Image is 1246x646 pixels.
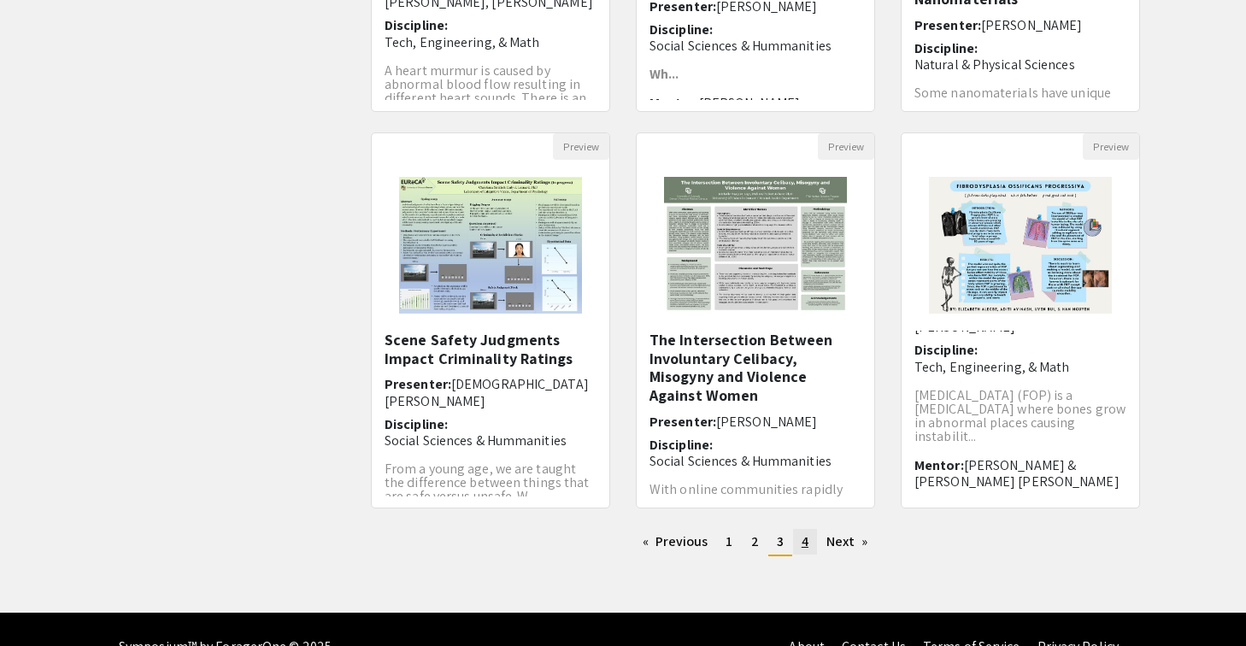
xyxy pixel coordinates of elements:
[914,17,1126,33] h6: Presenter:
[634,529,717,555] a: Previous page
[818,133,874,160] button: Preview
[553,133,609,160] button: Preview
[649,414,861,430] h6: Presenter:
[914,286,1126,336] h6: Presenters:
[385,331,597,367] h5: Scene Safety Judgments Impact Criminality Ratings
[636,132,875,508] div: Open Presentation <p>The Intersection Between Involuntary Celibacy, Misogyny and Violence Against...
[385,34,597,50] p: Tech, Engineering, & Math
[649,94,699,112] span: Mentor:
[981,16,1082,34] span: [PERSON_NAME]
[385,375,589,409] span: [DEMOGRAPHIC_DATA][PERSON_NAME]
[914,84,1111,115] span: Some nanomaterials have unique applications in energy due to ...
[371,132,610,508] div: Open Presentation <p>Scene Safety Judgments Impact Criminality Ratings</p>
[649,331,861,404] h5: The Intersection Between Involuntary Celibacy, Misogyny and Violence Against Women
[382,160,598,331] img: <p>Scene Safety Judgments Impact Criminality Ratings</p>
[914,389,1126,443] p: [MEDICAL_DATA] (FOP) is a [MEDICAL_DATA] where bones grow in abnormal places causing instabilit...
[649,38,861,54] p: Social Sciences & Hummanities
[914,39,978,57] span: Discipline:
[914,456,964,474] span: Mentor:
[1083,133,1139,160] button: Preview
[914,359,1126,375] p: Tech, Engineering, & Math
[914,56,1126,73] p: Natural & Physical Sciences
[699,94,800,112] span: [PERSON_NAME]
[647,160,863,331] img: <p>The Intersection Between Involuntary Celibacy, Misogyny and Violence Against Women</p>
[649,453,861,469] p: Social Sciences & Hummanities
[912,160,1128,331] img: <p><strong>FIBRODYSPLASIA OSSIFICANS PROGRESSIVA&nbsp;</strong></p>
[13,569,73,633] iframe: Chat
[649,21,713,38] span: Discipline:
[751,532,759,550] span: 2
[777,532,784,550] span: 3
[901,132,1140,508] div: Open Presentation <p><strong>FIBRODYSPLASIA OSSIFICANS PROGRESSIVA&nbsp;</strong></p>
[914,341,978,359] span: Discipline:
[649,65,679,83] strong: Wh...
[385,16,448,34] span: Discipline:
[818,529,877,555] a: Next page
[385,460,589,505] span: From a young age, we are taught the difference between things that are safe versus unsafe. W...
[716,413,817,431] span: [PERSON_NAME]
[385,415,448,433] span: Discipline:
[649,436,713,454] span: Discipline:
[371,529,1140,556] ul: Pagination
[385,432,597,449] p: Social Sciences & Hummanities
[385,376,597,408] h6: Presenter:
[726,532,732,550] span: 1
[649,480,843,512] span: With online communities rapidly growing and becoming a sourc...
[385,64,597,119] p: A heart murmur is caused by abnormal blood flow resulting in different heart sounds. There is an ...
[914,456,1120,490] span: [PERSON_NAME] & [PERSON_NAME] [PERSON_NAME]
[802,532,808,550] span: 4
